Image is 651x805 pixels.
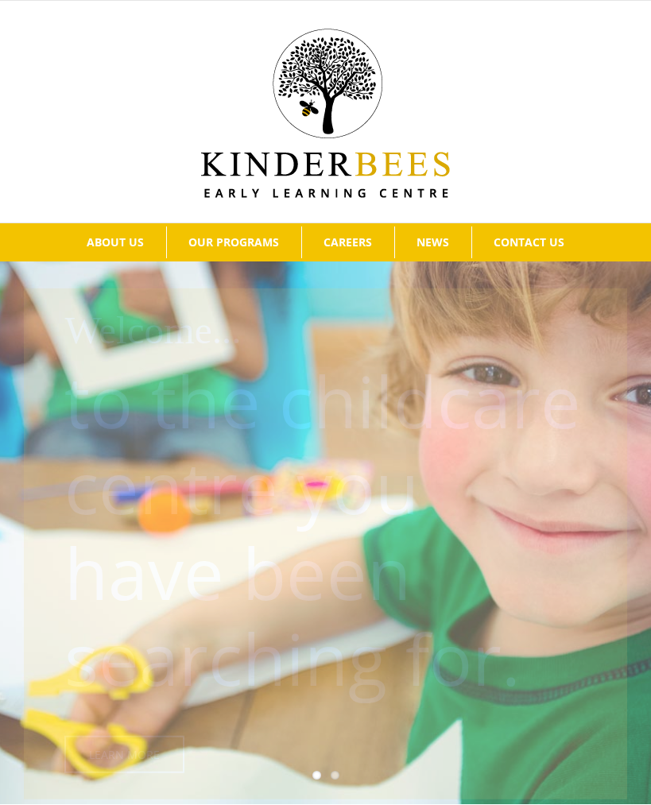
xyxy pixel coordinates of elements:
span: Learn More [89,748,160,761]
span: ABOUT US [87,237,144,248]
a: CAREERS [302,226,394,258]
a: NEWS [395,226,471,258]
a: 1 [312,771,321,780]
h1: Welcome... [64,303,615,358]
a: CONTACT US [472,226,587,258]
span: NEWS [417,237,449,248]
nav: Main Menu [24,223,627,261]
a: OUR PROGRAMS [167,226,301,258]
p: to the childcare centre you have been searching for. [64,358,591,701]
a: Learn More [64,736,184,773]
span: CONTACT US [494,237,564,248]
a: ABOUT US [65,226,166,258]
img: Kinder Bees Logo [201,29,450,198]
span: CAREERS [324,237,372,248]
a: 2 [331,771,339,780]
span: OUR PROGRAMS [188,237,279,248]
